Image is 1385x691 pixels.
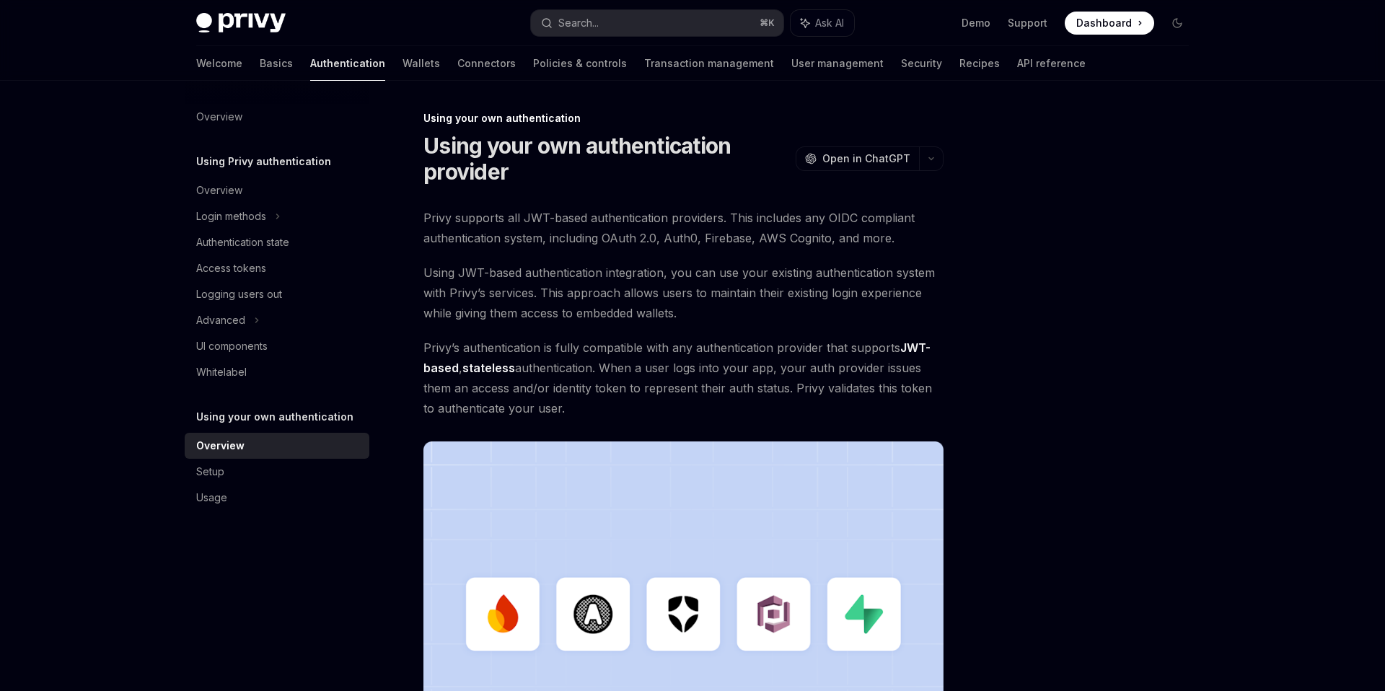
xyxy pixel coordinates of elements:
a: Demo [962,16,990,30]
a: Authentication state [185,229,369,255]
span: Ask AI [815,16,844,30]
a: Authentication [310,46,385,81]
a: Policies & controls [533,46,627,81]
div: Overview [196,108,242,126]
div: Using your own authentication [423,111,944,126]
button: Toggle dark mode [1166,12,1189,35]
a: Security [901,46,942,81]
span: ⌘ K [760,17,775,29]
span: Using JWT-based authentication integration, you can use your existing authentication system with ... [423,263,944,323]
div: Setup [196,463,224,480]
a: Welcome [196,46,242,81]
img: dark logo [196,13,286,33]
h1: Using your own authentication provider [423,133,790,185]
span: Privy’s authentication is fully compatible with any authentication provider that supports , authe... [423,338,944,418]
a: Logging users out [185,281,369,307]
div: Overview [196,437,245,454]
button: Open in ChatGPT [796,146,919,171]
a: Usage [185,485,369,511]
a: Setup [185,459,369,485]
div: Search... [558,14,599,32]
a: Access tokens [185,255,369,281]
a: Overview [185,104,369,130]
div: Login methods [196,208,266,225]
span: Privy supports all JWT-based authentication providers. This includes any OIDC compliant authentic... [423,208,944,248]
div: Authentication state [196,234,289,251]
a: Support [1008,16,1047,30]
a: Connectors [457,46,516,81]
a: UI components [185,333,369,359]
div: Logging users out [196,286,282,303]
a: stateless [462,361,515,376]
a: Recipes [959,46,1000,81]
a: Overview [185,433,369,459]
button: Search...⌘K [531,10,783,36]
span: Dashboard [1076,16,1132,30]
a: Basics [260,46,293,81]
div: UI components [196,338,268,355]
a: API reference [1017,46,1086,81]
div: Advanced [196,312,245,329]
a: Wallets [403,46,440,81]
div: Usage [196,489,227,506]
div: Access tokens [196,260,266,277]
button: Ask AI [791,10,854,36]
a: Overview [185,177,369,203]
h5: Using your own authentication [196,408,353,426]
a: Whitelabel [185,359,369,385]
div: Whitelabel [196,364,247,381]
a: Transaction management [644,46,774,81]
div: Overview [196,182,242,199]
span: Open in ChatGPT [822,151,910,166]
a: User management [791,46,884,81]
a: Dashboard [1065,12,1154,35]
h5: Using Privy authentication [196,153,331,170]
